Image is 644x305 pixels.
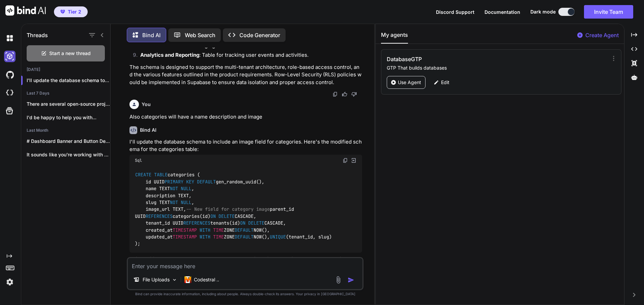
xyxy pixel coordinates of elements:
[348,277,354,283] img: icon
[436,8,474,16] button: Discord Support
[235,234,254,240] span: DEFAULT
[4,51,16,62] img: darkAi-studio
[27,114,110,121] p: I'd be happy to help you with...
[343,158,348,163] img: copy
[135,171,332,247] code: categories ( id UUID gen_random_uuid(), name TEXT , description TEXT, slug TEXT , image_url TEXT,...
[248,220,264,226] span: DELETE
[239,31,280,39] p: Code Generator
[185,31,215,39] p: Web Search
[142,101,151,108] h6: You
[140,42,166,49] strong: Invitations
[27,31,48,39] h1: Threads
[183,220,210,226] span: REFERENCES
[68,8,81,15] span: Tier 2
[140,127,156,133] h6: Bind AI
[436,9,474,15] span: Discord Support
[387,65,606,71] p: GTP That builds databases
[140,52,199,58] strong: Analytics and Reporting
[197,179,216,185] span: DEFAULT
[213,227,224,233] span: TIME
[530,8,556,15] span: Dark mode
[184,276,191,283] img: Codestral 25.01
[21,128,110,133] h2: Last Month
[172,277,177,283] img: Pick Models
[142,31,160,39] p: Bind AI
[584,5,633,19] button: Invite Team
[54,6,88,17] button: premiumTier 2
[213,234,224,240] span: TIME
[170,199,192,205] span: NOT NULL
[485,9,520,15] span: Documentation
[4,87,16,99] img: cloudideIcon
[387,55,540,63] h3: DatabaseGTP
[165,179,194,185] span: PRIMARY KEY
[27,138,110,145] p: # Dashboard Banner and Button Design ##...
[173,234,197,240] span: TIMESTAMP
[334,276,342,284] img: attachment
[60,10,65,14] img: premium
[27,77,110,84] p: I'll update the database schema to inclu...
[270,234,286,240] span: UNIQUE
[585,31,619,39] p: Create Agent
[21,67,110,72] h2: [DATE]
[4,276,16,288] img: settings
[129,63,362,86] p: The schema is designed to support the multi-tenant architecture, role-based access control, and t...
[129,138,362,153] p: I'll update the database schema to include an image field for categories. Here's the modified sch...
[210,213,216,219] span: ON
[170,186,192,192] span: NOT NULL
[381,31,408,44] button: My agents
[441,79,449,86] p: Edit
[342,92,347,97] img: like
[332,92,338,97] img: copy
[146,213,173,219] span: REFERENCES
[4,69,16,80] img: githubDark
[135,51,362,61] li: : Table for tracking user events and activities.
[218,213,235,219] span: DELETE
[129,113,362,121] p: Also categories will have a name description and image
[129,255,362,278] p: This addition allows each category to have an associated image, which can be used to visually rep...
[485,8,520,16] button: Documentation
[135,172,168,178] span: CREATE TABLE
[27,101,110,107] p: There are several open-source projects and frameworks...
[235,227,254,233] span: DEFAULT
[27,151,110,158] p: It sounds like you're working with N8N...
[135,158,142,163] span: Sql
[200,227,210,233] span: WITH
[173,227,197,233] span: TIMESTAMP
[21,91,110,96] h2: Last 7 Days
[5,5,46,16] img: Bind AI
[351,157,357,163] img: Open in Browser
[4,32,16,44] img: darkChat
[186,206,270,212] span: -- New field for category image
[49,50,91,57] span: Start a new thread
[240,220,245,226] span: ON
[127,291,363,297] p: Bind can provide inaccurate information, including about people. Always double-check its answers....
[398,79,421,86] p: Use Agent
[143,276,170,283] p: File Uploads
[351,92,357,97] img: dislike
[194,276,219,283] p: Codestral ..
[200,234,210,240] span: WITH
